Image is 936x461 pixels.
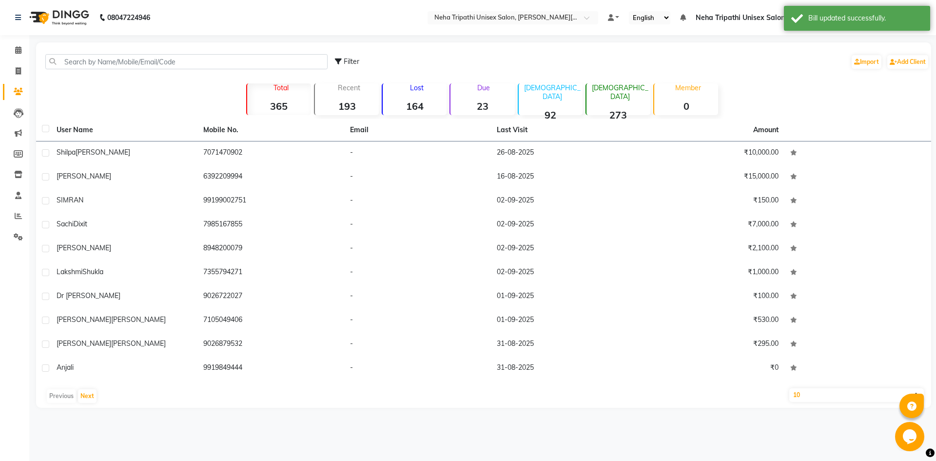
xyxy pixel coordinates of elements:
[638,285,784,309] td: ₹100.00
[491,309,638,333] td: 01-09-2025
[638,357,784,381] td: ₹0
[57,267,82,276] span: Lakshmi
[491,261,638,285] td: 02-09-2025
[344,165,491,189] td: -
[895,422,926,451] iframe: chat widget
[344,119,491,141] th: Email
[344,57,359,66] span: Filter
[586,109,650,121] strong: 273
[638,237,784,261] td: ₹2,100.00
[107,4,150,31] b: 08047224946
[452,83,514,92] p: Due
[57,363,74,372] span: anjali
[197,165,344,189] td: 6392209994
[344,237,491,261] td: -
[491,333,638,357] td: 31-08-2025
[57,339,111,348] span: [PERSON_NAME]
[315,100,379,112] strong: 193
[590,83,650,101] p: [DEMOGRAPHIC_DATA]
[638,261,784,285] td: ₹1,000.00
[247,100,311,112] strong: 365
[491,357,638,381] td: 31-08-2025
[111,339,166,348] span: [PERSON_NAME]
[344,141,491,165] td: -
[887,55,928,69] a: Add Client
[197,119,344,141] th: Mobile No.
[638,309,784,333] td: ₹530.00
[523,83,583,101] p: [DEMOGRAPHIC_DATA]
[251,83,311,92] p: Total
[57,291,120,300] span: Dr [PERSON_NAME]
[387,83,447,92] p: Lost
[491,165,638,189] td: 16-08-2025
[197,141,344,165] td: 7071470902
[638,213,784,237] td: ₹7,000.00
[197,357,344,381] td: 9919849444
[57,172,111,180] span: [PERSON_NAME]
[76,148,130,157] span: [PERSON_NAME]
[344,333,491,357] td: -
[658,83,718,92] p: Member
[344,261,491,285] td: -
[82,267,103,276] span: Shukla
[450,100,514,112] strong: 23
[111,315,166,324] span: [PERSON_NAME]
[747,119,784,141] th: Amount
[51,119,197,141] th: User Name
[491,189,638,213] td: 02-09-2025
[638,165,784,189] td: ₹15,000.00
[696,13,917,23] span: Neha Tripathi Unisex Salon, [PERSON_NAME][GEOGRAPHIC_DATA]
[491,119,638,141] th: Last Visit
[78,389,97,403] button: Next
[74,220,87,228] span: Dixit
[491,237,638,261] td: 02-09-2025
[57,243,111,252] span: [PERSON_NAME]
[344,285,491,309] td: -
[197,237,344,261] td: 8948200079
[344,213,491,237] td: -
[638,333,784,357] td: ₹295.00
[852,55,881,69] a: Import
[57,220,74,228] span: Sachi
[197,285,344,309] td: 9026722027
[197,261,344,285] td: 7355794271
[197,309,344,333] td: 7105049406
[344,189,491,213] td: -
[57,315,111,324] span: [PERSON_NAME]
[491,141,638,165] td: 26-08-2025
[344,309,491,333] td: -
[57,148,76,157] span: Shilpa
[383,100,447,112] strong: 164
[197,213,344,237] td: 7985167855
[638,141,784,165] td: ₹10,000.00
[638,189,784,213] td: ₹150.00
[197,189,344,213] td: 99199002751
[491,213,638,237] td: 02-09-2025
[808,13,923,23] div: Bill updated successfully.
[491,285,638,309] td: 01-09-2025
[45,54,328,69] input: Search by Name/Mobile/Email/Code
[25,4,92,31] img: logo
[654,100,718,112] strong: 0
[197,333,344,357] td: 9026879532
[319,83,379,92] p: Recent
[344,357,491,381] td: -
[519,109,583,121] strong: 92
[57,196,83,204] span: SIMRAN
